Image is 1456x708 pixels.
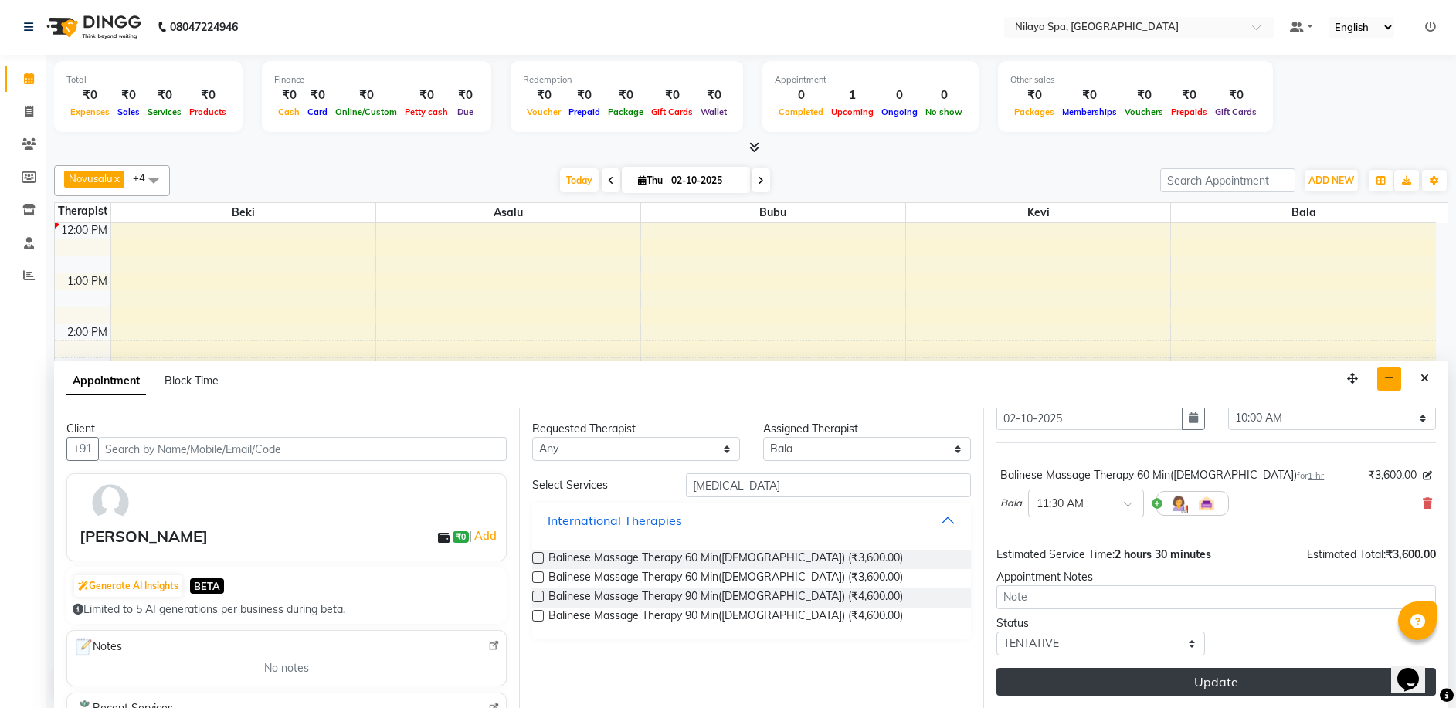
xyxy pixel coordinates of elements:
div: ₹0 [523,86,565,104]
span: ADD NEW [1308,174,1354,186]
img: logo [39,5,145,49]
button: International Therapies [538,506,966,534]
span: Appointment [66,368,146,395]
div: ₹0 [604,86,647,104]
span: Balinese Massage Therapy 90 Min([DEMOGRAPHIC_DATA]) (₹4,600.00) [548,608,903,627]
div: International Therapies [548,511,682,530]
div: ₹0 [452,86,479,104]
span: Gift Cards [647,107,697,117]
div: ₹0 [331,86,401,104]
a: Add [472,527,499,545]
div: ₹0 [274,86,304,104]
img: Interior.png [1197,494,1216,513]
span: Kevi [906,203,1170,222]
input: Search by service name [686,473,971,497]
span: Bala [1000,496,1022,511]
span: Sales [114,107,144,117]
div: 0 [775,86,827,104]
input: Search Appointment [1160,168,1295,192]
div: Balinese Massage Therapy 60 Min([DEMOGRAPHIC_DATA]) [1000,467,1324,483]
div: Assigned Therapist [763,421,971,437]
span: Prepaids [1167,107,1211,117]
input: 2025-10-02 [667,169,744,192]
span: Services [144,107,185,117]
button: Close [1414,367,1436,391]
span: Balinese Massage Therapy 60 Min([DEMOGRAPHIC_DATA]) (₹3,600.00) [548,569,903,588]
input: yyyy-mm-dd [996,406,1182,430]
span: No notes [264,660,309,676]
span: Completed [775,107,827,117]
div: Redemption [523,73,731,86]
span: Bala [1171,203,1436,222]
span: Balinese Massage Therapy 60 Min([DEMOGRAPHIC_DATA]) (₹3,600.00) [548,550,903,569]
div: ₹0 [1058,86,1121,104]
div: Select Services [521,477,675,493]
span: Bubu [641,203,905,222]
div: ₹0 [1211,86,1261,104]
div: [PERSON_NAME] [80,525,208,548]
div: ₹0 [697,86,731,104]
div: ₹0 [185,86,230,104]
div: ₹0 [647,86,697,104]
span: Beki [111,203,375,222]
span: No show [921,107,966,117]
div: Other sales [1010,73,1261,86]
span: Expenses [66,107,114,117]
img: avatar [88,480,133,525]
div: Appointment [775,73,966,86]
span: Upcoming [827,107,877,117]
small: for [1297,470,1324,481]
div: Therapist [55,203,110,219]
div: ₹0 [401,86,452,104]
iframe: chat widget [1391,646,1441,693]
input: Search by Name/Mobile/Email/Code [98,437,507,461]
div: Appointment Notes [996,569,1436,585]
span: Wallet [697,107,731,117]
span: 2 hours 30 minutes [1115,547,1211,561]
span: Today [560,168,599,192]
button: ADD NEW [1305,170,1358,191]
span: 1 hr [1308,470,1324,481]
span: Online/Custom [331,107,401,117]
span: Voucher [523,107,565,117]
div: 0 [877,86,921,104]
div: ₹0 [1167,86,1211,104]
button: Update [996,668,1436,696]
div: Requested Therapist [532,421,740,437]
span: Estimated Service Time: [996,547,1115,561]
span: Novusalu [69,172,113,185]
span: ₹3,600.00 [1386,547,1436,561]
div: 2:00 PM [64,324,110,340]
div: 1 [827,86,877,104]
span: Notes [73,637,122,657]
div: ₹0 [1010,86,1058,104]
span: Thu [634,174,667,186]
span: Balinese Massage Therapy 90 Min([DEMOGRAPHIC_DATA]) (₹4,600.00) [548,588,903,608]
a: x [113,172,120,185]
span: Gift Cards [1211,107,1261,117]
div: Status [996,615,1204,632]
div: Client [66,421,507,437]
span: +4 [133,171,157,184]
span: Cash [274,107,304,117]
img: Hairdresser.png [1169,494,1188,513]
div: Total [66,73,230,86]
button: +91 [66,437,99,461]
span: Package [604,107,647,117]
b: 08047224946 [170,5,238,49]
div: 12:00 PM [58,222,110,239]
span: ₹3,600.00 [1368,467,1417,483]
span: Packages [1010,107,1058,117]
span: Block Time [165,374,219,388]
div: Finance [274,73,479,86]
span: Products [185,107,230,117]
i: Edit price [1423,471,1432,480]
span: Prepaid [565,107,604,117]
span: Vouchers [1121,107,1167,117]
div: ₹0 [304,86,331,104]
span: ₹0 [453,531,469,544]
span: Due [453,107,477,117]
div: ₹0 [1121,86,1167,104]
div: ₹0 [66,86,114,104]
div: 0 [921,86,966,104]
